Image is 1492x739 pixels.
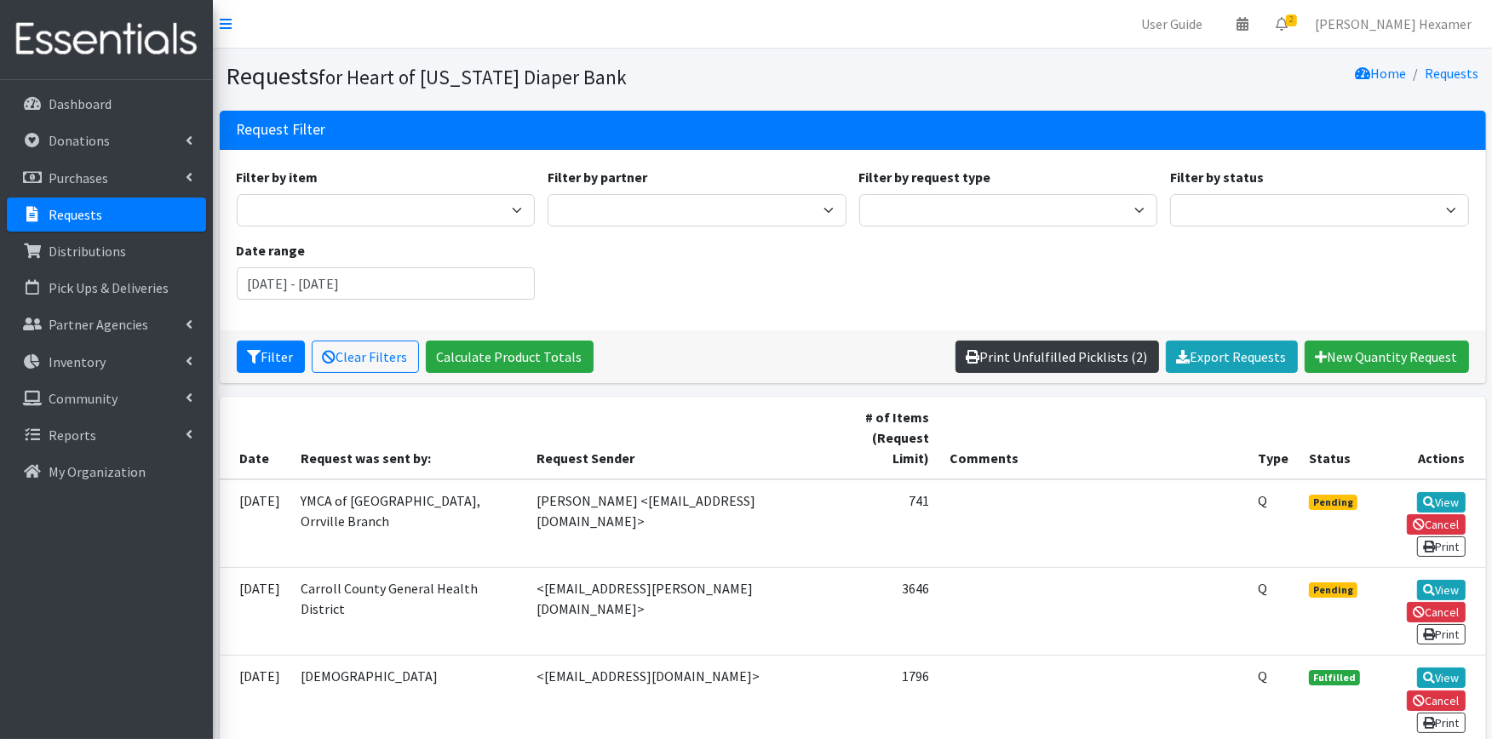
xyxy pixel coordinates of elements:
[1370,397,1486,479] th: Actions
[1309,495,1357,510] span: Pending
[1407,514,1466,535] a: Cancel
[1258,667,1267,685] abbr: Quantity
[1305,341,1469,373] a: New Quantity Request
[49,353,106,370] p: Inventory
[7,11,206,68] img: HumanEssentials
[1262,7,1301,41] a: 2
[1258,492,1267,509] abbr: Quantity
[312,341,419,373] a: Clear Filters
[291,397,526,479] th: Request was sent by:
[1426,65,1479,82] a: Requests
[1309,582,1357,598] span: Pending
[1309,670,1360,685] span: Fulfilled
[7,455,206,489] a: My Organization
[1407,602,1466,622] a: Cancel
[955,341,1159,373] a: Print Unfulfilled Picklists (2)
[49,243,126,260] p: Distributions
[7,87,206,121] a: Dashboard
[548,167,647,187] label: Filter by partner
[49,427,96,444] p: Reports
[7,418,206,452] a: Reports
[7,271,206,305] a: Pick Ups & Deliveries
[7,161,206,195] a: Purchases
[227,61,846,91] h1: Requests
[1248,397,1299,479] th: Type
[526,397,827,479] th: Request Sender
[49,463,146,480] p: My Organization
[49,95,112,112] p: Dashboard
[220,567,291,655] td: [DATE]
[7,307,206,341] a: Partner Agencies
[1417,580,1466,600] a: View
[7,345,206,379] a: Inventory
[220,397,291,479] th: Date
[291,567,526,655] td: Carroll County General Health District
[7,198,206,232] a: Requests
[319,65,628,89] small: for Heart of [US_STATE] Diaper Bank
[7,123,206,158] a: Donations
[1417,667,1466,688] a: View
[1286,14,1297,26] span: 2
[1356,65,1407,82] a: Home
[827,397,940,479] th: # of Items (Request Limit)
[1417,713,1466,733] a: Print
[1170,167,1264,187] label: Filter by status
[827,567,940,655] td: 3646
[1258,580,1267,597] abbr: Quantity
[49,390,118,407] p: Community
[1299,397,1370,479] th: Status
[49,206,102,223] p: Requests
[237,267,536,300] input: January 1, 2011 - December 31, 2011
[7,381,206,415] a: Community
[526,567,827,655] td: <[EMAIL_ADDRESS][PERSON_NAME][DOMAIN_NAME]>
[526,479,827,568] td: [PERSON_NAME] <[EMAIL_ADDRESS][DOMAIN_NAME]>
[7,234,206,268] a: Distributions
[49,132,110,149] p: Donations
[237,167,318,187] label: Filter by item
[1301,7,1485,41] a: [PERSON_NAME] Hexamer
[1407,690,1466,711] a: Cancel
[220,479,291,568] td: [DATE]
[426,341,594,373] a: Calculate Product Totals
[1417,536,1466,557] a: Print
[939,397,1248,479] th: Comments
[237,341,305,373] button: Filter
[237,240,306,261] label: Date range
[49,316,148,333] p: Partner Agencies
[49,279,169,296] p: Pick Ups & Deliveries
[1417,492,1466,513] a: View
[1128,7,1216,41] a: User Guide
[49,169,108,186] p: Purchases
[859,167,991,187] label: Filter by request type
[1417,624,1466,644] a: Print
[827,479,940,568] td: 741
[1166,341,1298,373] a: Export Requests
[237,121,326,139] h3: Request Filter
[291,479,526,568] td: YMCA of [GEOGRAPHIC_DATA], Orrville Branch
